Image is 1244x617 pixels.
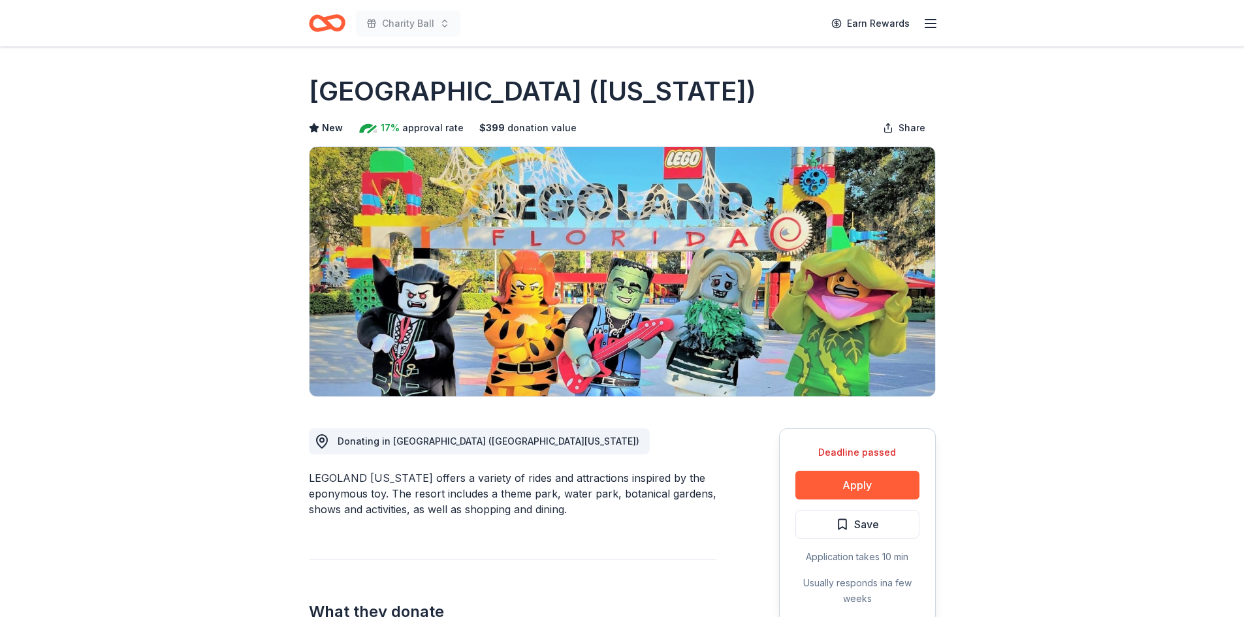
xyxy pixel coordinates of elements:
[795,471,919,499] button: Apply
[322,120,343,136] span: New
[338,435,639,447] span: Donating in [GEOGRAPHIC_DATA] ([GEOGRAPHIC_DATA][US_STATE])
[356,10,460,37] button: Charity Ball
[402,120,464,136] span: approval rate
[381,120,400,136] span: 17%
[382,16,434,31] span: Charity Ball
[309,470,716,517] div: LEGOLAND [US_STATE] offers a variety of rides and attractions inspired by the eponymous toy. The ...
[795,510,919,539] button: Save
[823,12,917,35] a: Earn Rewards
[309,8,345,39] a: Home
[872,115,936,141] button: Share
[309,73,756,110] h1: [GEOGRAPHIC_DATA] ([US_STATE])
[795,445,919,460] div: Deadline passed
[854,516,879,533] span: Save
[479,120,505,136] span: $ 399
[899,120,925,136] span: Share
[507,120,577,136] span: donation value
[310,147,935,396] img: Image for LEGOLAND Resort (Florida)
[795,575,919,607] div: Usually responds in a few weeks
[795,549,919,565] div: Application takes 10 min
